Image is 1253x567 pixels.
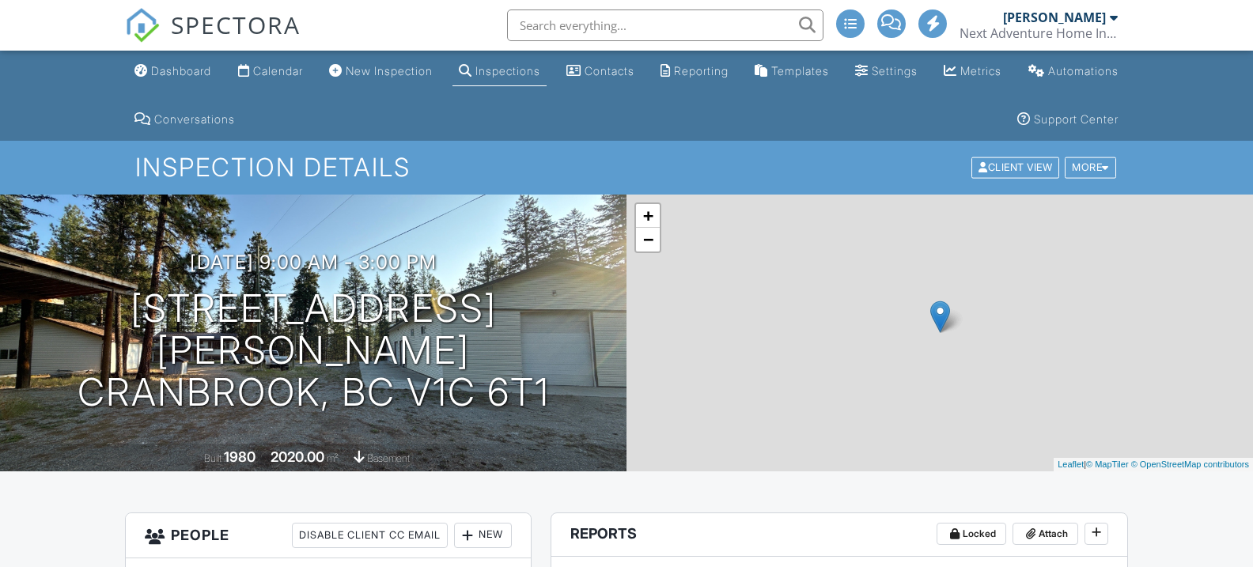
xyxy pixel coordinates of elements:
[154,112,235,126] div: Conversations
[452,57,547,86] a: Inspections
[771,64,829,77] div: Templates
[128,57,218,86] a: Dashboard
[204,452,221,464] span: Built
[1003,9,1106,25] div: [PERSON_NAME]
[253,64,303,77] div: Calendar
[636,204,660,228] a: Zoom in
[135,153,1118,181] h1: Inspection Details
[125,21,301,55] a: SPECTORA
[585,64,634,77] div: Contacts
[323,57,439,86] a: New Inspection
[636,228,660,251] a: Zoom out
[367,452,410,464] span: basement
[292,523,448,548] div: Disable Client CC Email
[960,64,1001,77] div: Metrics
[232,57,309,86] a: Calendar
[190,251,437,273] h3: [DATE] 9:00 am - 3:00 pm
[346,64,433,77] div: New Inspection
[151,64,211,77] div: Dashboard
[872,64,918,77] div: Settings
[937,57,1008,86] a: Metrics
[128,105,241,134] a: Conversations
[224,448,256,465] div: 1980
[960,25,1118,41] div: Next Adventure Home Inspections
[849,57,924,86] a: Settings
[560,57,641,86] a: Contacts
[748,57,835,86] a: Templates
[125,8,160,43] img: The Best Home Inspection Software - Spectora
[271,448,324,465] div: 2020.00
[1054,458,1253,471] div: |
[674,64,729,77] div: Reporting
[1011,105,1125,134] a: Support Center
[454,523,512,548] div: New
[1086,459,1129,469] a: © MapTiler
[126,513,531,558] h3: People
[970,161,1063,172] a: Client View
[654,57,735,86] a: Reporting
[1065,157,1116,179] div: More
[1048,64,1119,77] div: Automations
[1058,459,1084,469] a: Leaflet
[327,452,339,464] span: m²
[171,8,301,41] span: SPECTORA
[971,157,1059,179] div: Client View
[475,64,540,77] div: Inspections
[25,288,601,413] h1: [STREET_ADDRESS][PERSON_NAME] Cranbrook, BC V1C 6T1
[1022,57,1125,86] a: Automations (Basic)
[1131,459,1249,469] a: © OpenStreetMap contributors
[507,9,823,41] input: Search everything...
[1034,112,1119,126] div: Support Center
